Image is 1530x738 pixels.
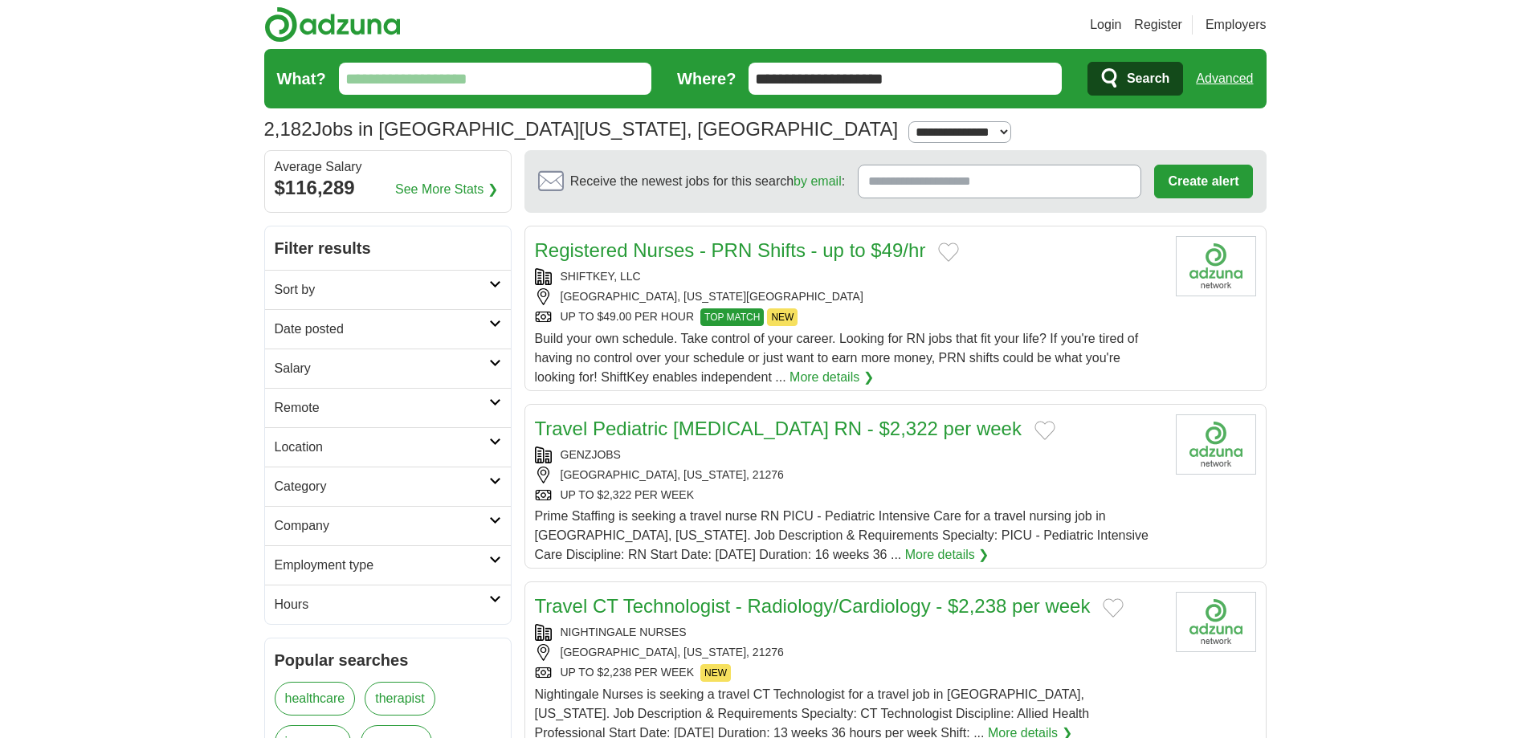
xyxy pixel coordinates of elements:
a: Salary [265,349,511,388]
span: Search [1127,63,1169,95]
button: Search [1087,62,1183,96]
a: Login [1090,15,1121,35]
h2: Location [275,438,489,457]
label: What? [277,67,326,91]
h2: Salary [275,359,489,378]
h1: Jobs in [GEOGRAPHIC_DATA][US_STATE], [GEOGRAPHIC_DATA] [264,118,899,140]
label: Where? [677,67,736,91]
h2: Popular searches [275,648,501,672]
span: NEW [767,308,798,326]
h2: Hours [275,595,489,614]
a: Advanced [1196,63,1253,95]
span: NEW [700,664,731,682]
a: Company [265,506,511,545]
a: More details ❯ [789,368,874,387]
a: healthcare [275,682,356,716]
h2: Sort by [275,280,489,300]
a: Employers [1206,15,1267,35]
img: Company logo [1176,414,1256,475]
h2: Company [275,516,489,536]
button: Add to favorite jobs [938,243,959,262]
div: $116,289 [275,173,501,202]
a: Remote [265,388,511,427]
div: [GEOGRAPHIC_DATA], [US_STATE][GEOGRAPHIC_DATA] [535,288,1163,305]
a: by email [794,174,842,188]
div: UP TO $2,322 PER WEEK [535,487,1163,504]
span: Build your own schedule. Take control of your career. Looking for RN jobs that fit your life? If ... [535,332,1139,384]
h2: Date posted [275,320,489,339]
h2: Category [275,477,489,496]
div: SHIFTKEY, LLC [535,268,1163,285]
a: Employment type [265,545,511,585]
div: [GEOGRAPHIC_DATA], [US_STATE], 21276 [535,467,1163,483]
a: Travel CT Technologist - Radiology/Cardiology - $2,238 per week [535,595,1091,617]
div: UP TO $2,238 PER WEEK [535,664,1163,682]
a: Location [265,427,511,467]
a: Date posted [265,309,511,349]
a: Sort by [265,270,511,309]
a: Category [265,467,511,506]
a: therapist [365,682,435,716]
button: Add to favorite jobs [1034,421,1055,440]
a: More details ❯ [905,545,989,565]
div: GENZJOBS [535,446,1163,463]
div: UP TO $49.00 PER HOUR [535,308,1163,326]
div: [GEOGRAPHIC_DATA], [US_STATE], 21276 [535,644,1163,661]
span: TOP MATCH [700,308,764,326]
h2: Filter results [265,226,511,270]
a: Hours [265,585,511,624]
a: See More Stats ❯ [395,180,498,199]
button: Create alert [1154,165,1252,198]
span: 2,182 [264,115,312,144]
h2: Remote [275,398,489,418]
span: Receive the newest jobs for this search : [570,172,845,191]
a: Register [1134,15,1182,35]
a: Travel Pediatric [MEDICAL_DATA] RN - $2,322 per week [535,418,1022,439]
button: Add to favorite jobs [1103,598,1124,618]
h2: Employment type [275,556,489,575]
img: Company logo [1176,236,1256,296]
div: NIGHTINGALE NURSES [535,624,1163,641]
img: Company logo [1176,592,1256,652]
span: Prime Staffing is seeking a travel nurse RN PICU - Pediatric Intensive Care for a travel nursing ... [535,509,1149,561]
a: Registered Nurses - PRN Shifts - up to $49/hr [535,239,926,261]
img: Adzuna logo [264,6,401,43]
div: Average Salary [275,161,501,173]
